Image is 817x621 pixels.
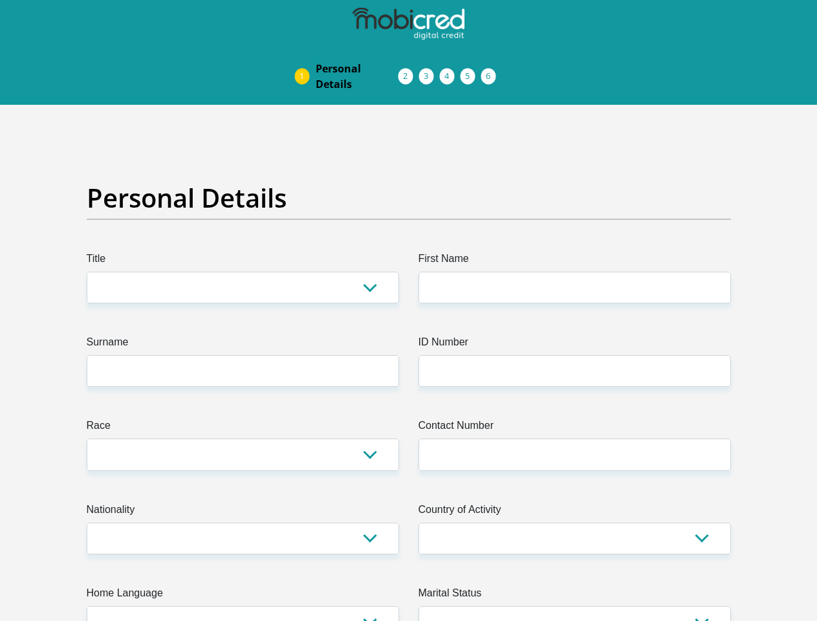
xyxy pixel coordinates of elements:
[87,182,731,213] h2: Personal Details
[419,439,731,470] input: Contact Number
[87,585,399,606] label: Home Language
[419,334,731,355] label: ID Number
[419,272,731,303] input: First Name
[316,61,398,92] span: Personal Details
[87,502,399,523] label: Nationality
[419,585,731,606] label: Marital Status
[419,502,731,523] label: Country of Activity
[419,418,731,439] label: Contact Number
[353,8,464,40] img: mobicred logo
[419,251,731,272] label: First Name
[305,56,409,97] a: PersonalDetails
[87,355,399,387] input: Surname
[87,334,399,355] label: Surname
[419,355,731,387] input: ID Number
[87,418,399,439] label: Race
[87,251,399,272] label: Title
